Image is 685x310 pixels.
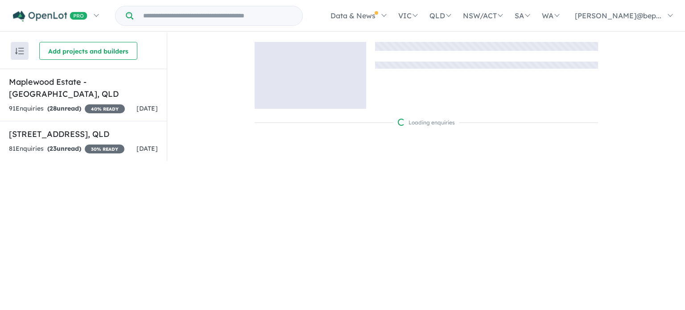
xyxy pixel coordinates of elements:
div: 91 Enquir ies [9,103,125,114]
span: 40 % READY [85,104,125,113]
img: Openlot PRO Logo White [13,11,87,22]
span: [DATE] [136,145,158,153]
div: Loading enquiries [398,118,455,127]
strong: ( unread) [47,145,81,153]
h5: Maplewood Estate - [GEOGRAPHIC_DATA] , QLD [9,76,158,100]
span: [DATE] [136,104,158,112]
div: 81 Enquir ies [9,144,124,154]
span: 23 [50,145,57,153]
img: sort.svg [15,48,24,54]
input: Try estate name, suburb, builder or developer [135,6,301,25]
button: Add projects and builders [39,42,137,60]
span: 28 [50,104,57,112]
span: 30 % READY [85,145,124,153]
strong: ( unread) [47,104,81,112]
h5: [STREET_ADDRESS] , QLD [9,128,158,140]
span: [PERSON_NAME]@bep... [575,11,661,20]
